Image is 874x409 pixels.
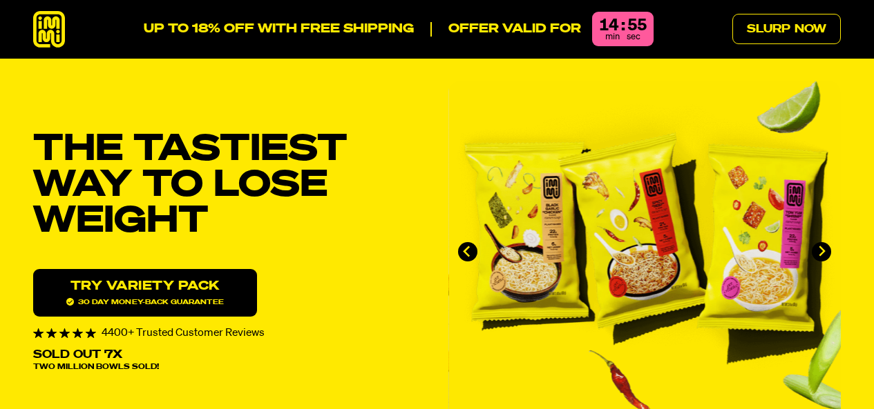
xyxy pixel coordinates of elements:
[627,32,640,41] span: sec
[33,328,426,339] div: 4400+ Trusted Customer Reviews
[33,350,122,361] p: Sold Out 7X
[621,17,625,34] div: :
[812,242,831,261] button: Next slide
[458,242,477,261] button: Go to last slide
[605,32,620,41] span: min
[627,17,647,34] div: 55
[430,22,581,37] p: Offer valid for
[732,14,841,44] a: Slurp Now
[66,298,224,306] span: 30 day money-back guarantee
[33,363,159,371] span: Two Million Bowls Sold!
[144,22,414,37] p: UP TO 18% OFF WITH FREE SHIPPING
[33,269,257,317] a: Try variety Pack30 day money-back guarantee
[599,17,618,34] div: 14
[33,132,426,241] h1: THE TASTIEST WAY TO LOSE WEIGHT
